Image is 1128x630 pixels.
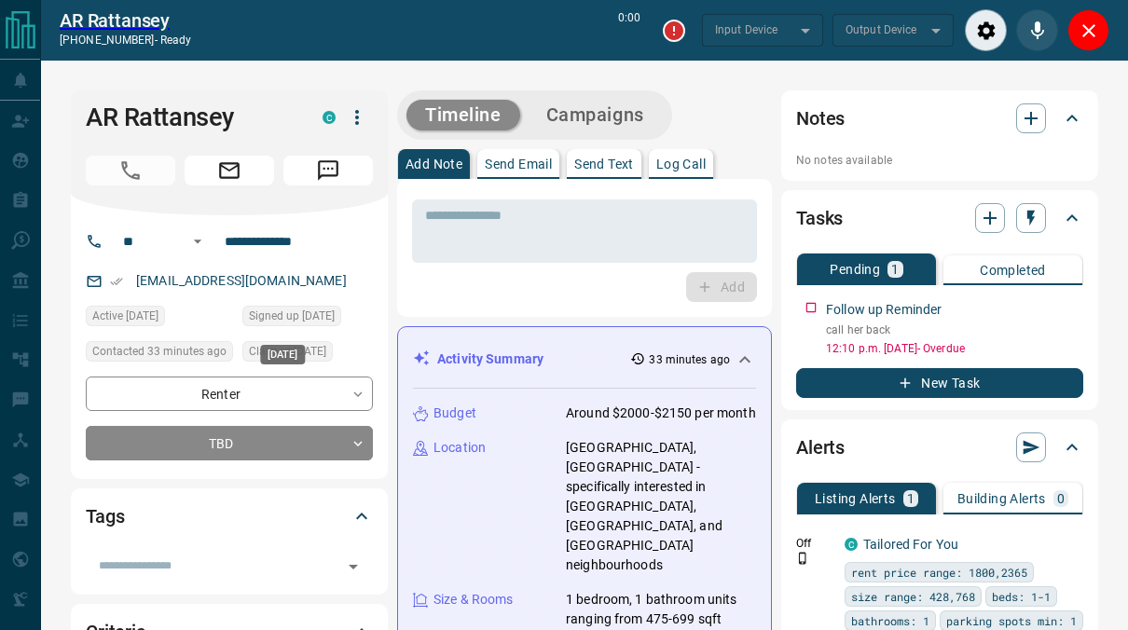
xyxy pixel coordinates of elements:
div: Mon Oct 13 2025 [86,306,233,332]
p: 1 bedroom, 1 bathroom units ranging from 475-699 sqft [566,590,756,629]
span: Call [86,156,175,185]
div: TBD [86,426,373,460]
p: Add Note [406,157,462,171]
span: Message [283,156,373,185]
div: Notes [796,96,1083,141]
span: Contacted 33 minutes ago [92,342,227,361]
div: [DATE] [260,345,305,364]
p: Completed [980,264,1046,277]
h2: Tasks [796,203,843,233]
p: Send Email [485,157,552,171]
span: Email [185,156,274,185]
span: beds: 1-1 [992,587,1051,606]
span: bathrooms: 1 [851,611,929,630]
svg: Push Notification Only [796,552,809,565]
p: 1 [907,492,915,505]
div: Wed Oct 15 2025 [86,341,233,367]
button: Timeline [406,100,520,130]
p: Location [433,438,486,458]
div: Mute [1016,9,1058,51]
p: Size & Rooms [433,590,514,609]
div: condos.ca [845,538,858,551]
div: Activity Summary33 minutes ago [413,342,756,377]
span: rent price range: 1800,2365 [851,563,1027,582]
p: Pending [830,263,880,276]
svg: Email Verified [110,275,123,288]
p: No notes available [796,152,1083,169]
p: Around $2000-$2150 per month [566,404,756,423]
p: Building Alerts [957,492,1046,505]
p: Send Text [574,157,634,171]
p: Follow up Reminder [826,300,942,320]
p: 1 [891,263,899,276]
div: Tasks [796,196,1083,240]
h1: AR Rattansey [86,103,295,132]
div: condos.ca [323,111,336,124]
div: Alerts [796,425,1083,470]
button: New Task [796,368,1083,398]
span: size range: 428,768 [851,587,975,606]
span: Active [DATE] [92,307,158,325]
p: call her back [826,322,1083,338]
p: 12:10 p.m. [DATE] - Overdue [826,340,1083,357]
a: [EMAIL_ADDRESS][DOMAIN_NAME] [136,273,347,288]
p: Off [796,535,833,552]
p: 0:00 [618,9,640,51]
p: Log Call [656,157,706,171]
p: Listing Alerts [815,492,896,505]
div: Renter [86,377,373,411]
p: [PHONE_NUMBER] - [60,32,191,48]
div: Close [1067,9,1109,51]
div: Sun Oct 12 2025 [242,306,373,332]
span: parking spots min: 1 [946,611,1077,630]
span: Claimed [DATE] [249,342,326,361]
button: Open [340,554,366,580]
button: Campaigns [528,100,663,130]
p: Activity Summary [437,349,543,369]
p: 33 minutes ago [649,351,730,368]
a: AR Rattansey [60,9,191,32]
h2: Tags [86,501,124,531]
p: Budget [433,404,476,423]
span: Signed up [DATE] [249,307,335,325]
h2: Notes [796,103,845,133]
button: Open [186,230,209,253]
p: 0 [1057,492,1065,505]
a: Tailored For You [863,537,958,552]
span: ready [160,34,192,47]
div: Tags [86,494,373,539]
div: Audio Settings [965,9,1007,51]
h2: Alerts [796,432,845,462]
p: [GEOGRAPHIC_DATA], [GEOGRAPHIC_DATA] - specifically interested in [GEOGRAPHIC_DATA], [GEOGRAPHIC_... [566,438,756,575]
div: Sun Oct 12 2025 [242,341,373,367]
